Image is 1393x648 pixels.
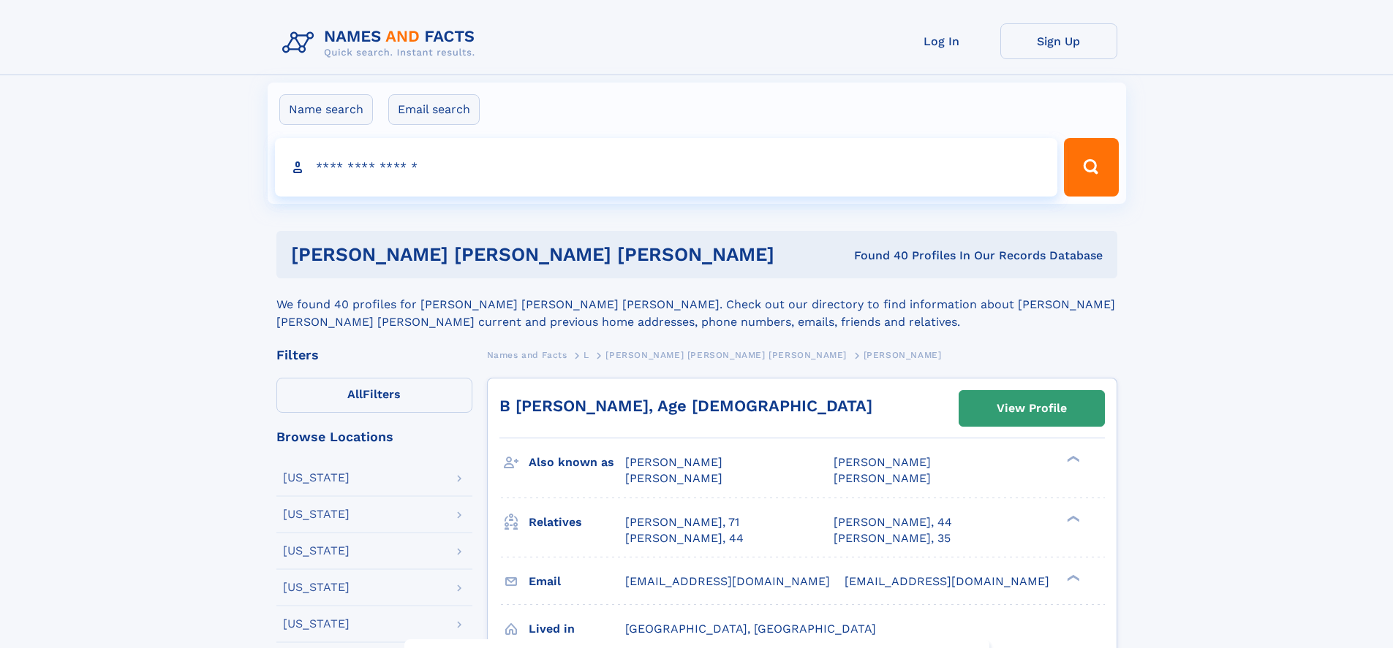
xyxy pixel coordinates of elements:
[499,397,872,415] a: B [PERSON_NAME], Age [DEMOGRAPHIC_DATA]
[584,346,589,364] a: L
[283,618,350,630] div: [US_STATE]
[625,574,830,588] span: [EMAIL_ADDRESS][DOMAIN_NAME]
[283,545,350,557] div: [US_STATE]
[1063,573,1081,582] div: ❯
[291,245,815,264] h1: [PERSON_NAME] [PERSON_NAME] [PERSON_NAME]
[275,138,1058,197] input: search input
[529,450,625,475] h3: Also known as
[814,248,1103,264] div: Found 40 Profiles In Our Records Database
[845,574,1049,588] span: [EMAIL_ADDRESS][DOMAIN_NAME]
[959,391,1104,426] a: View Profile
[487,346,567,364] a: Names and Facts
[276,278,1117,331] div: We found 40 profiles for [PERSON_NAME] [PERSON_NAME] [PERSON_NAME]. Check out our directory to fi...
[283,472,350,484] div: [US_STATE]
[625,455,722,469] span: [PERSON_NAME]
[529,510,625,535] h3: Relatives
[625,530,744,546] a: [PERSON_NAME], 44
[883,23,1000,59] a: Log In
[276,348,472,362] div: Filters
[584,350,589,360] span: L
[625,622,876,636] span: [GEOGRAPHIC_DATA], [GEOGRAPHIC_DATA]
[347,387,363,401] span: All
[605,346,847,364] a: [PERSON_NAME] [PERSON_NAME] [PERSON_NAME]
[388,94,480,125] label: Email search
[283,508,350,520] div: [US_STATE]
[283,582,350,593] div: [US_STATE]
[276,378,472,413] label: Filters
[997,392,1067,425] div: View Profile
[1064,138,1118,197] button: Search Button
[834,514,952,530] a: [PERSON_NAME], 44
[625,471,722,485] span: [PERSON_NAME]
[1063,454,1081,464] div: ❯
[1063,514,1081,523] div: ❯
[529,617,625,641] h3: Lived in
[605,350,847,360] span: [PERSON_NAME] [PERSON_NAME] [PERSON_NAME]
[276,430,472,443] div: Browse Locations
[276,23,487,63] img: Logo Names and Facts
[864,350,942,360] span: [PERSON_NAME]
[1000,23,1117,59] a: Sign Up
[834,455,931,469] span: [PERSON_NAME]
[834,471,931,485] span: [PERSON_NAME]
[625,514,739,530] a: [PERSON_NAME], 71
[279,94,373,125] label: Name search
[529,569,625,594] h3: Email
[834,530,951,546] a: [PERSON_NAME], 35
